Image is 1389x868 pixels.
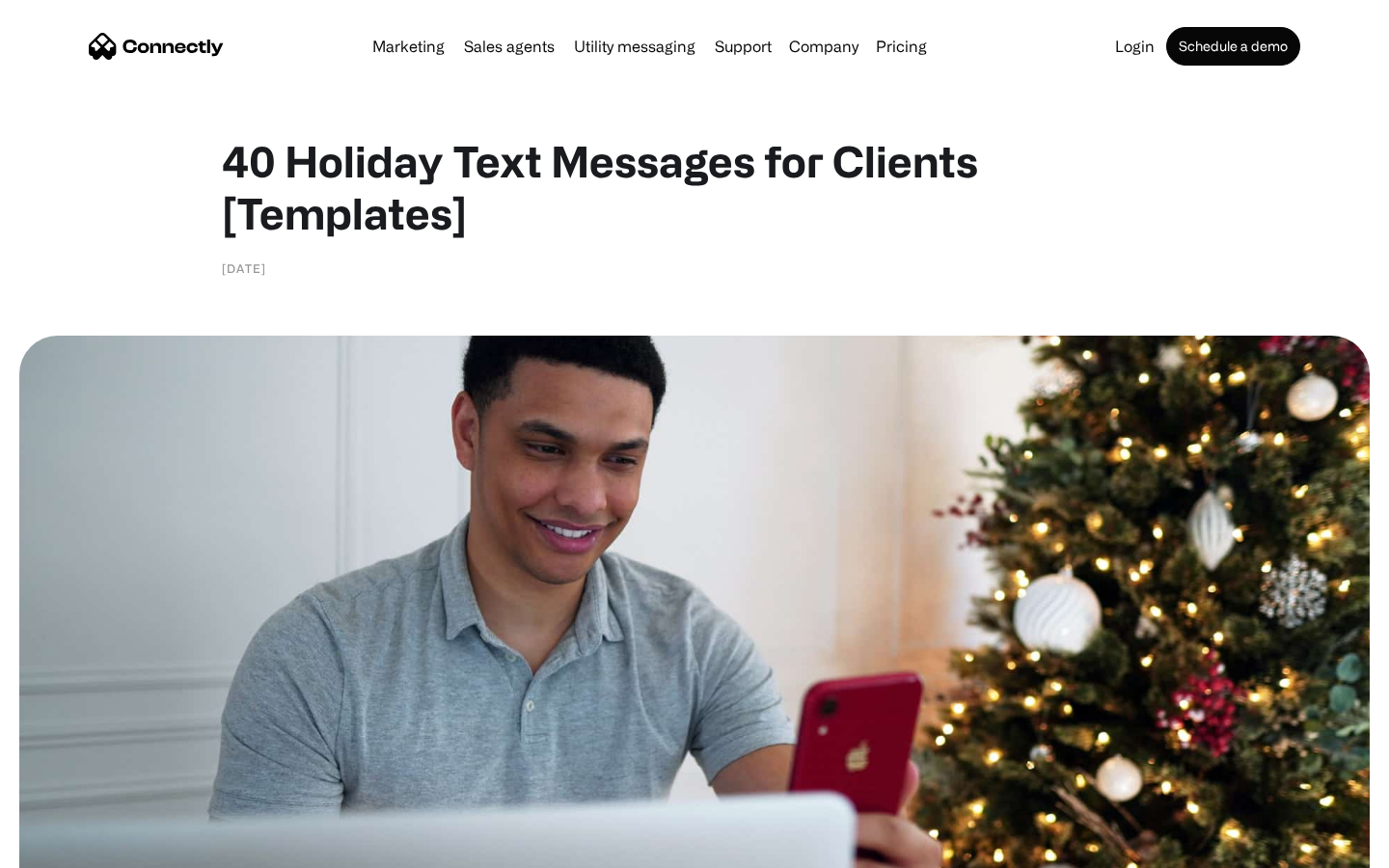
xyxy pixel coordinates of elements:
h1: 40 Holiday Text Messages for Clients [Templates] [222,135,1167,239]
a: Schedule a demo [1166,27,1300,66]
aside: Language selected: English [19,834,116,861]
a: Sales agents [456,39,562,54]
a: Pricing [868,39,935,54]
a: Login [1107,39,1162,54]
a: Support [707,39,779,54]
a: Utility messaging [566,39,703,54]
ul: Language list [39,834,116,861]
div: Company [789,33,858,60]
div: [DATE] [222,258,266,278]
a: Marketing [365,39,452,54]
